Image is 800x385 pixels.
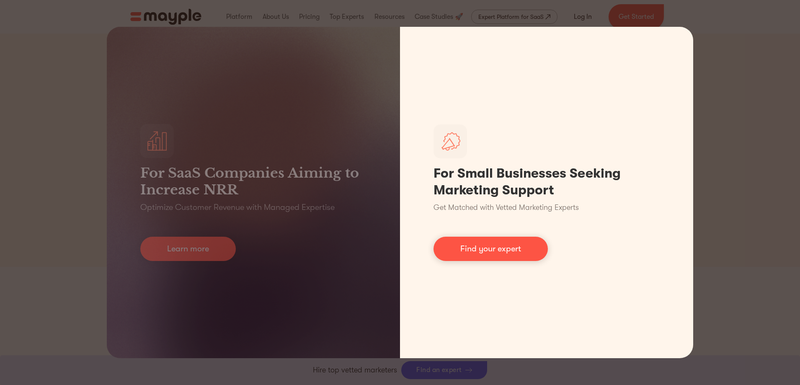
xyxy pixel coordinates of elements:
a: Learn more [140,237,236,261]
h1: For Small Businesses Seeking Marketing Support [434,165,660,199]
a: Find your expert [434,237,548,261]
h3: For SaaS Companies Aiming to Increase NRR [140,165,366,198]
p: Get Matched with Vetted Marketing Experts [434,202,579,213]
p: Optimize Customer Revenue with Managed Expertise [140,202,335,213]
